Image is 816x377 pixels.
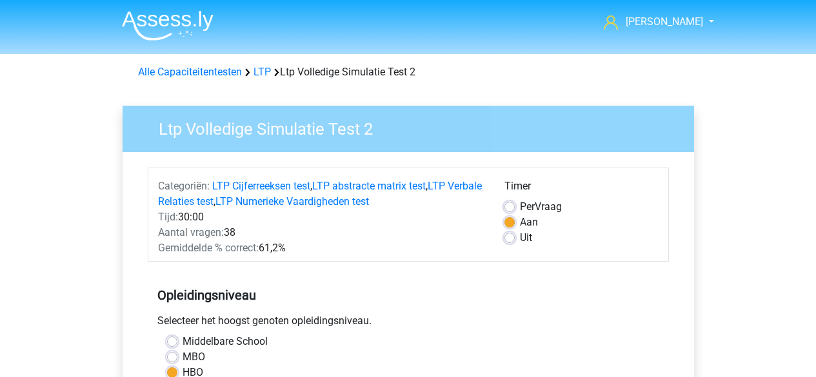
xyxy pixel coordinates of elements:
div: Ltp Volledige Simulatie Test 2 [133,64,684,80]
div: Timer [504,179,659,199]
div: 30:00 [148,209,495,225]
div: 61,2% [148,240,495,256]
span: Tijd: [158,211,178,223]
label: Middelbare School [183,334,268,349]
label: Uit [520,230,532,246]
a: LTP [254,66,271,78]
a: LTP Cijferreeksen test [212,180,310,192]
a: LTP Numerieke Vaardigheden test [215,195,369,208]
h3: Ltp Volledige Simulatie Test 2 [143,114,684,139]
div: Selecteer het hoogst genoten opleidingsniveau. [148,313,669,334]
span: Per [520,200,535,213]
span: Gemiddelde % correct: [158,242,259,254]
h5: Opleidingsniveau [157,282,659,308]
a: [PERSON_NAME] [599,14,704,30]
span: Categoriën: [158,180,210,192]
div: 38 [148,225,495,240]
a: Alle Capaciteitentesten [138,66,242,78]
label: MBO [183,349,205,365]
label: Aan [520,215,538,230]
span: Aantal vragen: [158,226,224,238]
label: Vraag [520,199,562,215]
div: , , , [148,179,495,209]
img: Assessly [122,10,214,41]
span: [PERSON_NAME] [626,15,703,28]
a: LTP abstracte matrix test [312,180,426,192]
